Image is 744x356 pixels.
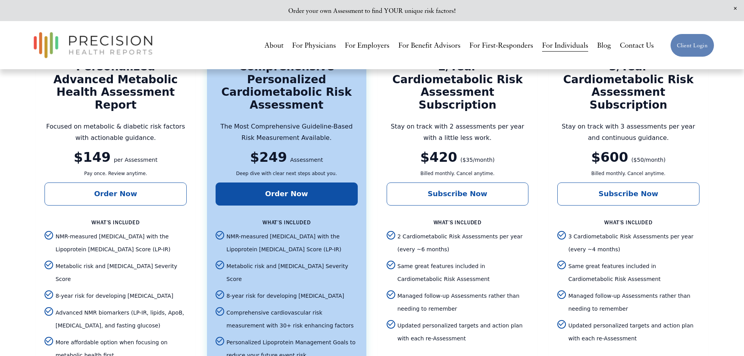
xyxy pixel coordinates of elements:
[398,319,529,345] span: Updated personalized targets and action plan with each re-Assessment
[460,154,495,166] div: ($35/month)
[45,219,187,226] h4: What’s included
[45,182,187,206] a: Order Now
[114,154,157,166] div: per Assessment
[387,61,529,112] div: 2/Year Cardiometabolic Risk Assessment Subscription
[387,219,529,226] h4: What’s included
[216,182,358,206] a: Order Now
[568,319,699,345] span: Updated personalized targets and action plan with each re-Assessment
[216,61,358,112] div: Comprehensive Personalized Cardiometabolic Risk Assessment
[45,170,187,178] p: Pay once. Review anytime.
[398,230,529,256] span: 2 Cardiometabolic Risk Assessments per year (every ~6 months)
[568,290,699,315] span: Managed follow-up Assessments rather than needing to remember
[387,182,529,206] a: Subscribe Now
[55,230,187,256] span: NMR-measured [MEDICAL_DATA] with the Lipoprotein [MEDICAL_DATA] Score (LP-IR)
[227,306,358,332] span: Comprehensive cardiovascular risk measurement with 30+ risk enhancing factors
[591,151,628,164] div: $600
[398,260,529,286] span: Same great features included in Cardiometabolic Risk Assessment
[420,151,457,164] div: $420
[74,151,111,164] div: $149
[55,306,187,332] span: Advanced NMR biomarkers (LP-IR, lipids, ApoB, [MEDICAL_DATA], and fasting glucose)
[227,260,358,286] span: Metabolic risk and [MEDICAL_DATA] Severity Score
[55,260,187,286] span: Metabolic risk and [MEDICAL_DATA] Severity Score
[292,38,336,53] a: For Physicians
[227,290,358,302] span: 8-year risk for developing [MEDICAL_DATA]
[620,38,654,53] a: Contact Us
[631,154,665,166] div: ($50/month)
[398,290,529,315] span: Managed follow-up Assessments rather than needing to remember
[264,38,284,53] a: About
[387,121,529,144] p: Stay on track with 2 assessments per year with a little less work.
[557,170,699,178] p: Billed monthly. Cancel anytime.
[45,61,187,112] div: Personalized Advanced Metabolic Health Assessment Report
[557,61,699,112] div: 3/Year Cardiometabolic Risk Assessment Subscription
[250,151,287,164] div: $249
[568,260,699,286] span: Same great features included in Cardiometabolic Risk Assessment
[542,38,588,53] a: For Individuals
[597,38,611,53] a: Blog
[216,121,358,144] p: The Most Comprehensive Guideline-Based Risk Measurement Available.
[557,121,699,144] p: Stay on track with 3 assessments per year and continuous guidance.
[387,170,529,178] p: Billed monthly. Cancel anytime.
[670,34,714,57] a: Client Login
[290,154,323,166] div: Assessment
[469,38,533,53] a: For First-Responders
[45,121,187,144] p: Focused on metabolic & diabetic risk factors with actionable guidance.
[568,230,699,256] span: 3 Cardiometabolic Risk Assessments per year (every ~4 months)
[557,182,699,206] a: Subscribe Now
[557,219,699,226] h4: What’s included
[30,29,156,62] img: Precision Health Reports
[227,230,358,256] span: NMR-measured [MEDICAL_DATA] with the Lipoprotein [MEDICAL_DATA] Score (LP-IR)
[216,219,358,226] h4: What’s included
[55,290,187,302] span: 8-year risk for developing [MEDICAL_DATA]
[345,38,389,53] a: For Employers
[398,38,460,53] a: For Benefit Advisors
[216,170,358,178] p: Deep dive with clear next steps about you.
